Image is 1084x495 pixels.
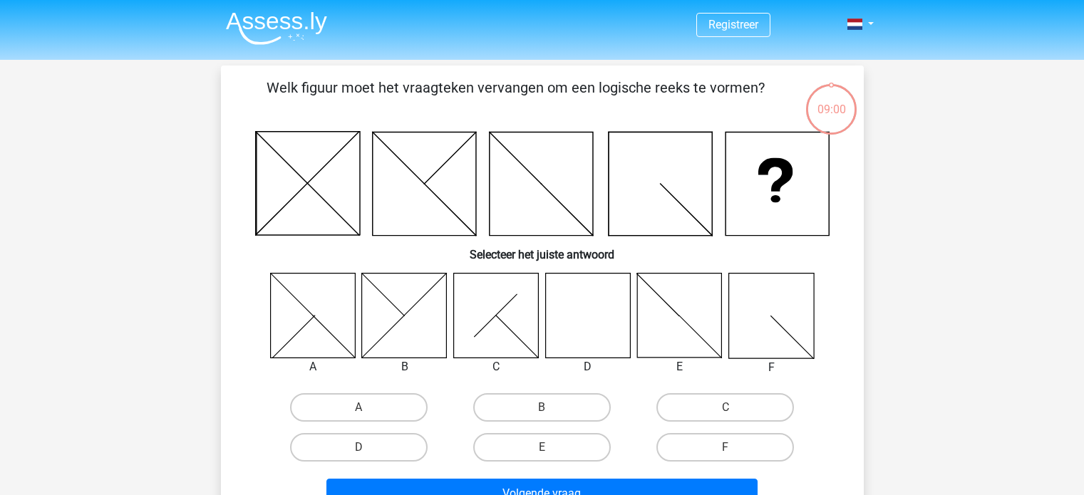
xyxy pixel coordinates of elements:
label: D [290,433,428,462]
div: B [351,358,458,375]
label: E [473,433,611,462]
div: A [259,358,367,375]
img: Assessly [226,11,327,45]
div: D [535,358,642,375]
label: F [656,433,794,462]
label: C [656,393,794,422]
label: A [290,393,428,422]
div: 09:00 [805,83,858,118]
p: Welk figuur moet het vraagteken vervangen om een logische reeks te vormen? [244,77,788,120]
div: E [626,358,733,375]
div: F [718,359,825,376]
div: C [443,358,550,375]
label: B [473,393,611,422]
a: Registreer [708,18,758,31]
h6: Selecteer het juiste antwoord [244,236,841,261]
